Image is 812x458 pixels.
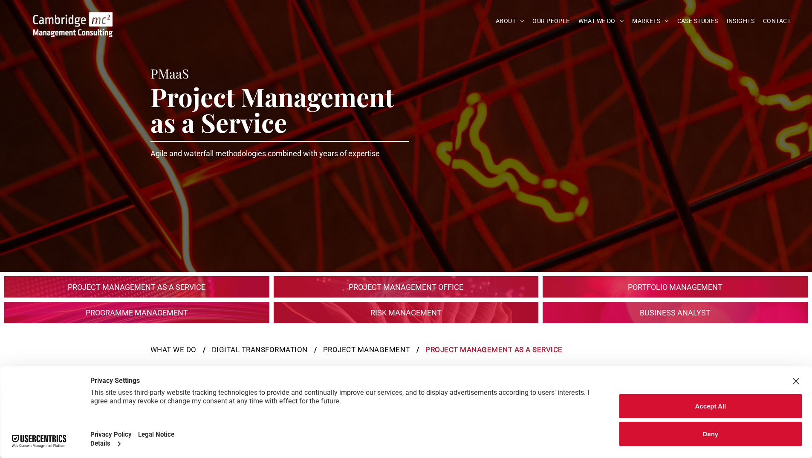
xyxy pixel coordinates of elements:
a: WHAT WE DO [144,344,203,356]
img: Go to Homepage [33,12,113,37]
a: OUR PEOPLE [528,15,574,28]
a: PROJECT MANAGEMENT AS A SERVICE [419,344,569,356]
a: PROJECT MANAGEMENT [317,344,416,356]
a: Risk Management As a Service | Outsource Your Risk Management [274,302,539,323]
a: Business Analyst As a Service | Cambridge Management Consulting [543,302,808,323]
span: PMaaS [150,65,189,82]
a: INSIGHTS [722,15,759,28]
a: CASE STUDIES [673,15,722,28]
a: CONTACT [759,15,795,28]
a: Your Business Transformed | Cambridge Management Consulting [33,13,113,22]
a: Project Management As a Service | PMaaS is a Cost-Effective Solution [4,276,269,298]
span: Agile and waterfall methodologies combined with years of expertise [150,149,380,158]
a: Programme Management As a Service | Align Your Goals & Projects [4,302,269,323]
a: DIGITAL TRANSFORMATION [205,344,314,356]
a: Project Management Office As a Service | Why You Need a PMO [274,276,539,298]
a: ABOUT [491,15,529,28]
span: Project Management as a Service [150,79,394,139]
a: WHAT WE DO [574,15,628,28]
a: Telecoms | Portfolio Management As a Service | Select, Monitor [543,276,808,298]
a: MARKETS [628,15,673,28]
